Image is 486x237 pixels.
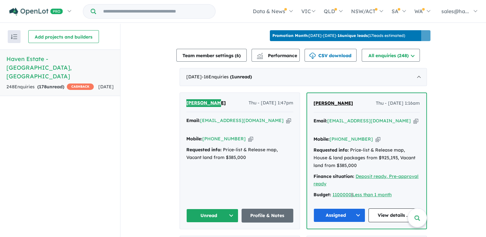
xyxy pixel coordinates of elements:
[272,33,309,38] b: Promotion Month:
[11,34,17,39] img: sort.svg
[314,100,353,107] a: [PERSON_NAME]
[6,83,94,91] div: 248 Enquir ies
[186,146,293,162] div: Price-list & Release map, Vacant land from $385,000
[314,147,349,153] strong: Requested info:
[327,118,411,124] a: [EMAIL_ADDRESS][DOMAIN_NAME]
[314,146,420,169] div: Price-list & Release map, House & land packages from $925,193, Vacant land from $385,000
[309,53,316,59] img: download icon
[338,33,368,38] b: 16 unique leads
[314,191,420,199] div: |
[200,118,284,123] a: [EMAIL_ADDRESS][DOMAIN_NAME]
[28,30,99,43] button: Add projects and builders
[257,53,263,56] img: line-chart.svg
[314,173,354,179] strong: Finance situation:
[314,192,331,198] strong: Budget:
[272,33,405,39] p: [DATE] - [DATE] - ( 17 leads estimated)
[305,49,357,62] button: CSV download
[186,100,226,106] span: [PERSON_NAME]
[186,136,202,142] strong: Mobile:
[6,55,114,81] h5: Haven Estate - [GEOGRAPHIC_DATA] , [GEOGRAPHIC_DATA]
[232,74,234,80] span: 1
[314,208,365,222] button: Assigned
[413,118,418,124] button: Copy
[97,4,214,18] input: Try estate name, suburb, builder or developer
[286,117,291,124] button: Copy
[314,173,419,187] a: Deposit ready, Pre-approval ready
[9,8,63,16] img: Openlot PRO Logo White
[376,100,420,107] span: Thu - [DATE] 1:16am
[330,136,373,142] a: [PHONE_NUMBER]
[368,208,420,222] a: View details ...
[236,53,239,58] span: 6
[186,209,238,223] button: Unread
[98,84,114,90] span: [DATE]
[202,74,252,80] span: - 16 Enquir ies
[258,53,297,58] span: Performance
[314,100,353,106] span: [PERSON_NAME]
[257,55,263,59] img: bar-chart.svg
[314,118,327,124] strong: Email:
[249,99,293,107] span: Thu - [DATE] 1:47pm
[252,49,300,62] button: Performance
[176,49,247,62] button: Team member settings (6)
[362,49,420,62] button: All enquiries (248)
[186,147,222,153] strong: Requested info:
[352,192,392,198] a: Less than 1 month
[67,83,94,90] span: CASHBACK
[39,84,47,90] span: 178
[376,136,380,143] button: Copy
[314,136,330,142] strong: Mobile:
[186,99,226,107] a: [PERSON_NAME]
[230,74,252,80] strong: ( unread)
[186,118,200,123] strong: Email:
[242,209,294,223] a: Profile & Notes
[180,68,427,86] div: [DATE]
[248,136,253,142] button: Copy
[37,84,64,90] strong: ( unread)
[202,136,246,142] a: [PHONE_NUMBER]
[332,192,351,198] a: 1100000
[441,8,469,14] span: sales@ha...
